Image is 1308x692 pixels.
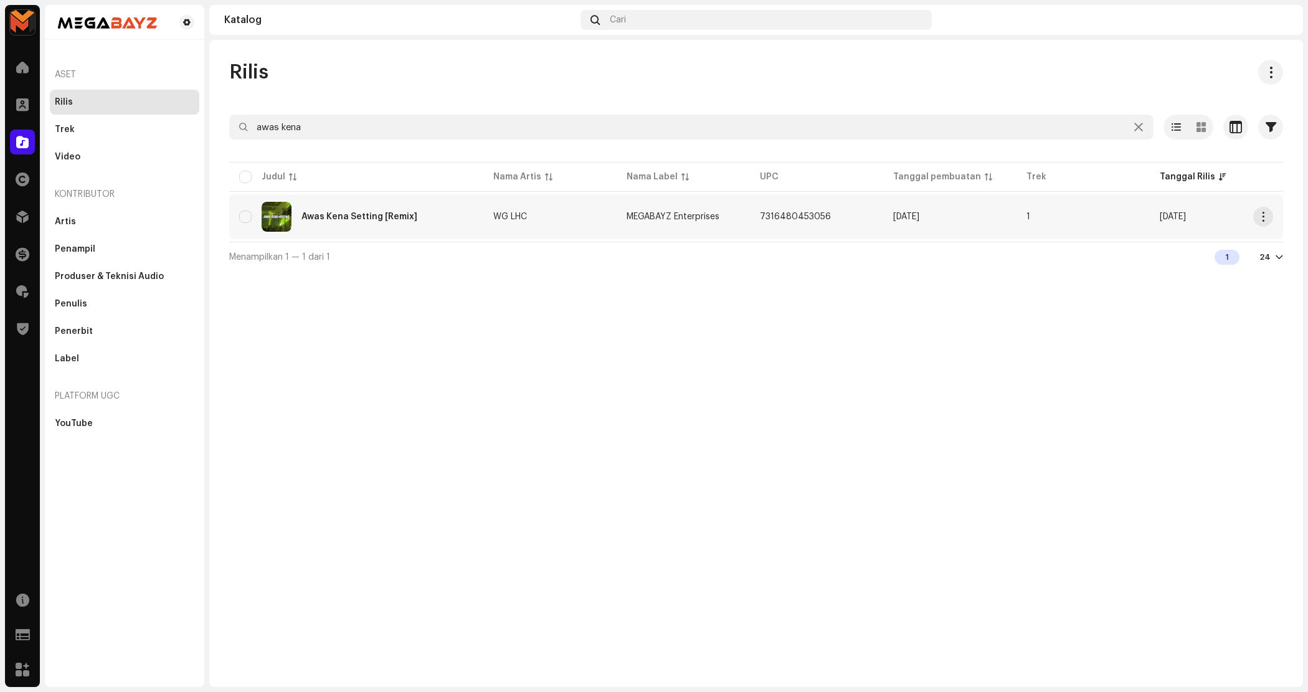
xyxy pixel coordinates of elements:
div: 1 [1215,250,1239,265]
span: Rilis [229,60,268,85]
span: 17 Apr 2025 [893,212,919,221]
div: Trek [55,125,75,135]
div: Label [55,354,79,364]
div: YouTube [55,419,93,429]
input: Cari [229,115,1154,140]
div: Produser & Teknisi Audio [55,272,164,282]
re-m-nav-item: Penerbit [50,319,199,344]
div: Nama Artis [493,171,541,183]
div: Artis [55,217,76,227]
re-m-nav-item: Produser & Teknisi Audio [50,264,199,289]
span: 1 [1026,212,1030,221]
span: WG LHC [493,212,607,221]
span: Menampilkan 1 — 1 dari 1 [229,253,330,262]
div: 24 [1259,252,1271,262]
img: 33c9722d-ea17-4ee8-9e7d-1db241e9a290 [10,10,35,35]
re-m-nav-item: Artis [50,209,199,234]
re-a-nav-header: Kontributor [50,179,199,209]
div: Tanggal pembuatan [893,171,981,183]
re-m-nav-item: Trek [50,117,199,142]
div: Penerbit [55,326,93,336]
div: Nama Label [627,171,678,183]
re-a-nav-header: Aset [50,60,199,90]
re-m-nav-item: YouTube [50,411,199,436]
div: Awas Kena Setting [Remix] [301,212,417,221]
re-m-nav-item: Label [50,346,199,371]
div: Video [55,152,80,162]
re-a-nav-header: Platform UGC [50,381,199,411]
div: Tanggal Rilis [1160,171,1215,183]
img: c80ab357-ad41-45f9-b05a-ac2c454cf3ef [1268,10,1288,30]
re-m-nav-item: Penulis [50,291,199,316]
div: Rilis [55,97,73,107]
re-m-nav-item: Rilis [50,90,199,115]
span: 17 Apr 2025 [1160,212,1186,221]
span: 7316480453056 [760,212,831,221]
re-m-nav-item: Video [50,145,199,169]
div: WG LHC [493,212,527,221]
span: MEGABAYZ Enterprises [627,212,719,221]
div: Katalog [224,15,576,25]
re-m-nav-item: Penampil [50,237,199,262]
div: Penulis [55,299,87,309]
span: Cari [610,15,626,25]
div: Penampil [55,244,95,254]
img: 8733b28b-9d98-4e01-aead-e70af6501b4e [262,202,291,232]
div: Judul [262,171,285,183]
img: ea3f5b01-c1b1-4518-9e19-4d24e8c5836b [55,15,159,30]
